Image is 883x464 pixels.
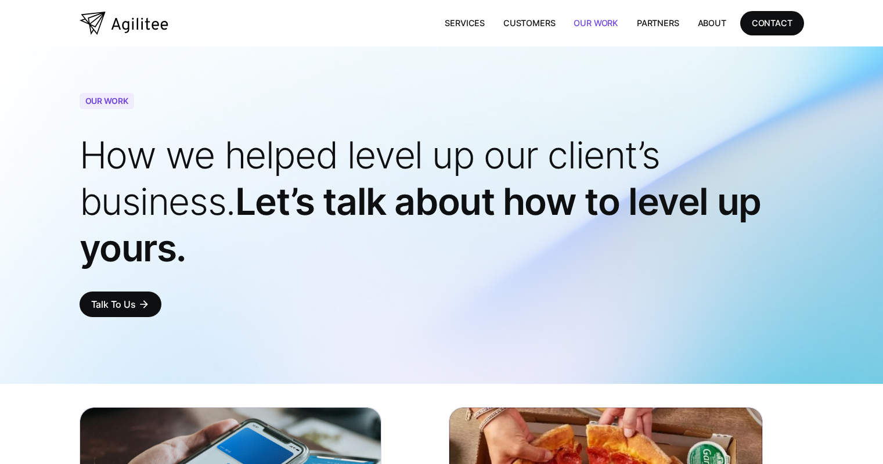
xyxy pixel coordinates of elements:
[91,296,136,312] div: Talk To Us
[752,16,792,30] div: CONTACT
[628,11,689,35] a: Partners
[80,132,660,224] span: How we helped level up our client’s business.
[689,11,736,35] a: About
[80,292,161,317] a: Talk To Usarrow_forward
[80,93,134,109] div: OUR WORK
[138,298,150,310] div: arrow_forward
[740,11,804,35] a: CONTACT
[564,11,628,35] a: Our Work
[80,12,168,35] a: home
[80,132,804,271] h1: Let’s talk about how to level up yours.
[435,11,494,35] a: Services
[494,11,564,35] a: Customers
